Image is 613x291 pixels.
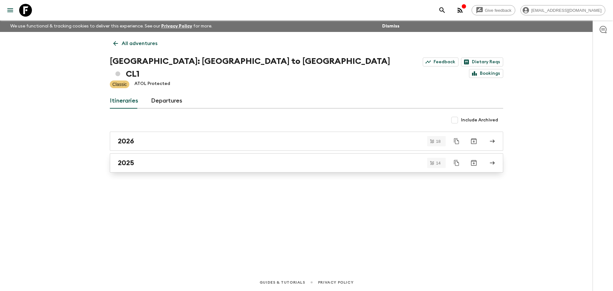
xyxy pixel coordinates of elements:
[423,57,458,66] a: Feedback
[4,4,17,17] button: menu
[520,5,605,15] div: [EMAIL_ADDRESS][DOMAIN_NAME]
[260,279,305,286] a: Guides & Tutorials
[118,159,134,167] h2: 2025
[467,135,480,148] button: Archive
[469,69,503,78] a: Bookings
[134,80,170,88] p: ATOL Protected
[528,8,605,13] span: [EMAIL_ADDRESS][DOMAIN_NAME]
[112,81,127,88] p: Classic
[472,5,515,15] a: Give feedback
[151,93,182,109] a: Departures
[110,153,503,172] a: 2025
[481,8,515,13] span: Give feedback
[110,37,161,50] a: All adventures
[461,117,498,123] span: Include Archived
[122,40,157,47] p: All adventures
[436,4,449,17] button: search adventures
[161,24,192,28] a: Privacy Policy
[8,20,215,32] p: We use functional & tracking cookies to deliver this experience. See our for more.
[432,161,444,165] span: 14
[432,139,444,143] span: 18
[118,137,134,145] h2: 2026
[451,135,462,147] button: Duplicate
[467,157,480,169] button: Archive
[110,93,138,109] a: Itineraries
[451,157,462,169] button: Duplicate
[318,279,353,286] a: Privacy Policy
[110,55,392,80] h1: [GEOGRAPHIC_DATA]: [GEOGRAPHIC_DATA] to [GEOGRAPHIC_DATA] CL1
[381,22,401,31] button: Dismiss
[461,57,503,66] a: Dietary Reqs
[110,132,503,151] a: 2026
